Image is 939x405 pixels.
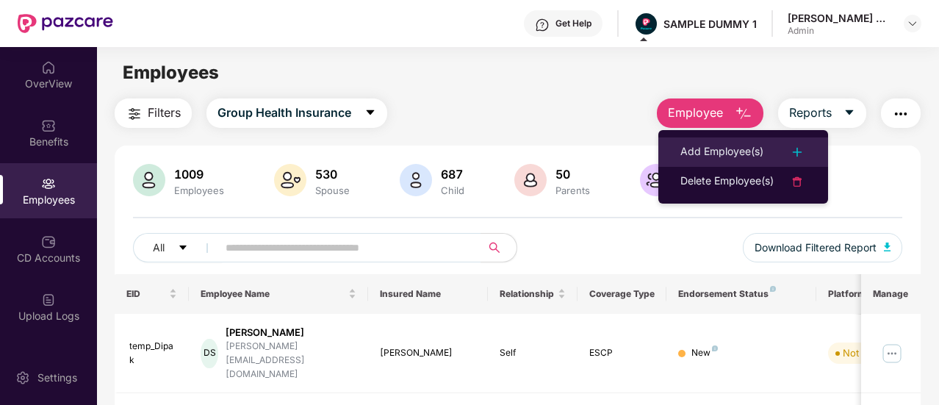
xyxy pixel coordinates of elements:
div: 50 [553,167,593,182]
img: svg+xml;base64,PHN2ZyBpZD0iVXBsb2FkX0xvZ3MiIGRhdGEtbmFtZT0iVXBsb2FkIExvZ3MiIHhtbG5zPSJodHRwOi8vd3... [41,293,56,307]
img: svg+xml;base64,PHN2ZyBpZD0iU2V0dGluZy0yMHgyMCIgeG1sbnM9Imh0dHA6Ly93d3cudzMub3JnLzIwMDAvc3ZnIiB3aW... [15,370,30,385]
span: Employee [668,104,723,122]
img: svg+xml;base64,PHN2ZyB4bWxucz0iaHR0cDovL3d3dy53My5vcmcvMjAwMC9zdmciIHdpZHRoPSI4IiBoZWlnaHQ9IjgiIH... [770,286,776,292]
th: Insured Name [368,274,488,314]
span: Relationship [500,288,555,300]
div: Delete Employee(s) [680,173,774,190]
div: [PERSON_NAME][EMAIL_ADDRESS][DOMAIN_NAME] [226,340,356,381]
button: Group Health Insurancecaret-down [206,98,387,128]
img: svg+xml;base64,PHN2ZyBpZD0iSG9tZSIgeG1sbnM9Imh0dHA6Ly93d3cudzMub3JnLzIwMDAvc3ZnIiB3aWR0aD0iMjAiIG... [41,60,56,75]
img: svg+xml;base64,PHN2ZyBpZD0iSGVscC0zMngzMiIgeG1sbnM9Imh0dHA6Ly93d3cudzMub3JnLzIwMDAvc3ZnIiB3aWR0aD... [535,18,550,32]
div: 1009 [171,167,227,182]
button: Employee [657,98,763,128]
img: svg+xml;base64,PHN2ZyB4bWxucz0iaHR0cDovL3d3dy53My5vcmcvMjAwMC9zdmciIHhtbG5zOnhsaW5rPSJodHRwOi8vd3... [133,164,165,196]
div: SAMPLE DUMMY 1 [663,17,757,31]
img: svg+xml;base64,PHN2ZyBpZD0iRHJvcGRvd24tMzJ4MzIiIHhtbG5zPSJodHRwOi8vd3d3LnczLm9yZy8yMDAwL3N2ZyIgd2... [907,18,918,29]
div: Endorsement Status [678,288,804,300]
span: caret-down [178,243,188,254]
div: Child [438,184,467,196]
th: EID [115,274,190,314]
button: search [481,233,517,262]
div: Get Help [555,18,591,29]
img: New Pazcare Logo [18,14,113,33]
button: Allcaret-down [133,233,223,262]
img: svg+xml;base64,PHN2ZyB4bWxucz0iaHR0cDovL3d3dy53My5vcmcvMjAwMC9zdmciIHhtbG5zOnhsaW5rPSJodHRwOi8vd3... [274,164,306,196]
img: svg+xml;base64,PHN2ZyB4bWxucz0iaHR0cDovL3d3dy53My5vcmcvMjAwMC9zdmciIHhtbG5zOnhsaW5rPSJodHRwOi8vd3... [640,164,672,196]
div: Parents [553,184,593,196]
span: caret-down [364,107,376,120]
div: ESCP [589,346,655,360]
button: Reportscaret-down [778,98,866,128]
span: Group Health Insurance [217,104,351,122]
span: Employee Name [201,288,345,300]
div: Spouse [312,184,353,196]
span: Reports [789,104,832,122]
span: Download Filtered Report [755,240,877,256]
button: Filters [115,98,192,128]
div: 530 [312,167,353,182]
div: Add Employee(s) [680,143,763,161]
div: Platform Status [828,288,909,300]
div: [PERSON_NAME] Ravindarsingh [788,11,891,25]
div: 687 [438,167,467,182]
div: Admin [788,25,891,37]
div: temp_Dipak [129,340,178,368]
span: Filters [148,104,181,122]
div: Employees [171,184,227,196]
img: svg+xml;base64,PHN2ZyB4bWxucz0iaHR0cDovL3d3dy53My5vcmcvMjAwMC9zdmciIHhtbG5zOnhsaW5rPSJodHRwOi8vd3... [514,164,547,196]
th: Manage [861,274,921,314]
img: Pazcare_Alternative_logo-01-01.png [636,13,657,35]
img: svg+xml;base64,PHN2ZyB4bWxucz0iaHR0cDovL3d3dy53My5vcmcvMjAwMC9zdmciIHdpZHRoPSI4IiBoZWlnaHQ9IjgiIH... [712,345,718,351]
th: Relationship [488,274,578,314]
span: All [153,240,165,256]
img: svg+xml;base64,PHN2ZyB4bWxucz0iaHR0cDovL3d3dy53My5vcmcvMjAwMC9zdmciIHdpZHRoPSIyNCIgaGVpZ2h0PSIyNC... [788,143,806,161]
div: [PERSON_NAME] [380,346,476,360]
span: caret-down [843,107,855,120]
div: [PERSON_NAME] [226,326,356,340]
span: EID [126,288,167,300]
img: svg+xml;base64,PHN2ZyBpZD0iQmVuZWZpdHMiIHhtbG5zPSJodHRwOi8vd3d3LnczLm9yZy8yMDAwL3N2ZyIgd2lkdGg9Ij... [41,118,56,133]
img: svg+xml;base64,PHN2ZyB4bWxucz0iaHR0cDovL3d3dy53My5vcmcvMjAwMC9zdmciIHdpZHRoPSIyNCIgaGVpZ2h0PSIyNC... [126,105,143,123]
span: Employees [123,62,219,83]
img: svg+xml;base64,PHN2ZyB4bWxucz0iaHR0cDovL3d3dy53My5vcmcvMjAwMC9zdmciIHdpZHRoPSIyNCIgaGVpZ2h0PSIyNC... [788,173,806,190]
img: svg+xml;base64,PHN2ZyB4bWxucz0iaHR0cDovL3d3dy53My5vcmcvMjAwMC9zdmciIHhtbG5zOnhsaW5rPSJodHRwOi8vd3... [400,164,432,196]
img: svg+xml;base64,PHN2ZyBpZD0iRW1wbG95ZWVzIiB4bWxucz0iaHR0cDovL3d3dy53My5vcmcvMjAwMC9zdmciIHdpZHRoPS... [41,176,56,191]
img: svg+xml;base64,PHN2ZyBpZD0iQ0RfQWNjb3VudHMiIGRhdGEtbmFtZT0iQ0QgQWNjb3VudHMiIHhtbG5zPSJodHRwOi8vd3... [41,234,56,249]
img: svg+xml;base64,PHN2ZyB4bWxucz0iaHR0cDovL3d3dy53My5vcmcvMjAwMC9zdmciIHhtbG5zOnhsaW5rPSJodHRwOi8vd3... [735,105,752,123]
div: Settings [33,370,82,385]
button: Download Filtered Report [743,233,903,262]
th: Employee Name [189,274,368,314]
div: New [691,346,718,360]
span: search [481,242,509,254]
th: Coverage Type [578,274,667,314]
div: Self [500,346,566,360]
img: manageButton [880,342,904,365]
img: svg+xml;base64,PHN2ZyB4bWxucz0iaHR0cDovL3d3dy53My5vcmcvMjAwMC9zdmciIHhtbG5zOnhsaW5rPSJodHRwOi8vd3... [884,243,891,251]
img: svg+xml;base64,PHN2ZyB4bWxucz0iaHR0cDovL3d3dy53My5vcmcvMjAwMC9zdmciIHdpZHRoPSIyNCIgaGVpZ2h0PSIyNC... [892,105,910,123]
div: Not Verified [843,345,896,360]
div: DS [201,339,217,368]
